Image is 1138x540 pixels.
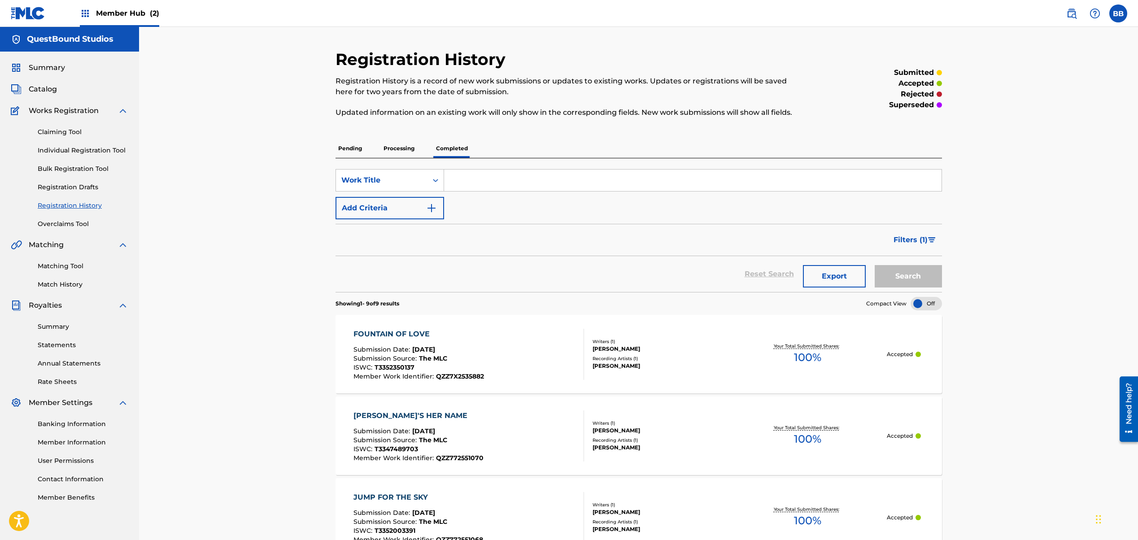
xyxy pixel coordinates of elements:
[412,509,435,517] span: [DATE]
[887,432,913,440] p: Accepted
[593,444,728,452] div: [PERSON_NAME]
[38,340,128,350] a: Statements
[894,67,934,78] p: submitted
[38,493,128,502] a: Member Benefits
[593,345,728,353] div: [PERSON_NAME]
[889,100,934,110] p: superseded
[436,372,484,380] span: QZZ7X2535882
[353,445,375,453] span: ISWC :
[794,349,821,366] span: 100 %
[353,410,484,421] div: [PERSON_NAME]'S HER NAME
[593,501,728,508] div: Writers ( 1 )
[29,62,65,73] span: Summary
[593,518,728,525] div: Recording Artists ( 1 )
[928,237,936,243] img: filter
[11,84,57,95] a: CatalogCatalog
[1086,4,1104,22] div: Help
[336,169,942,292] form: Search Form
[898,78,934,89] p: accepted
[38,359,128,368] a: Annual Statements
[11,84,22,95] img: Catalog
[375,445,418,453] span: T3347489703
[38,377,128,387] a: Rate Sheets
[38,280,128,289] a: Match History
[38,183,128,192] a: Registration Drafts
[38,127,128,137] a: Claiming Tool
[38,261,128,271] a: Matching Tool
[901,89,934,100] p: rejected
[593,338,728,345] div: Writers ( 1 )
[866,300,907,308] span: Compact View
[412,427,435,435] span: [DATE]
[118,300,128,311] img: expand
[1063,4,1081,22] a: Public Search
[774,506,842,513] p: Your Total Submitted Shares:
[29,84,57,95] span: Catalog
[426,203,437,213] img: 9d2ae6d4665cec9f34b9.svg
[11,62,22,73] img: Summary
[412,345,435,353] span: [DATE]
[794,513,821,529] span: 100 %
[118,105,128,116] img: expand
[38,322,128,331] a: Summary
[341,175,422,186] div: Work Title
[353,329,484,340] div: FOUNTAIN OF LOVE
[803,265,866,287] button: Export
[353,427,412,435] span: Submission Date :
[1090,8,1100,19] img: help
[38,419,128,429] a: Banking Information
[1113,372,1138,447] iframe: Resource Center
[80,8,91,19] img: Top Rightsholders
[353,509,412,517] span: Submission Date :
[774,343,842,349] p: Your Total Submitted Shares:
[353,354,419,362] span: Submission Source :
[11,7,45,20] img: MLC Logo
[118,397,128,408] img: expand
[353,518,419,526] span: Submission Source :
[1093,497,1138,540] iframe: Chat Widget
[11,240,22,250] img: Matching
[29,397,92,408] span: Member Settings
[593,525,728,533] div: [PERSON_NAME]
[38,475,128,484] a: Contact Information
[436,454,484,462] span: QZZ772551070
[894,235,928,245] span: Filters ( 1 )
[887,350,913,358] p: Accepted
[336,49,510,70] h2: Registration History
[593,427,728,435] div: [PERSON_NAME]
[38,164,128,174] a: Bulk Registration Tool
[375,527,415,535] span: T3352003391
[419,354,447,362] span: The MLC
[336,396,942,475] a: [PERSON_NAME]'S HER NAMESubmission Date:[DATE]Submission Source:The MLCISWC:T3347489703Member Wor...
[11,300,22,311] img: Royalties
[1096,506,1101,533] div: Drag
[593,437,728,444] div: Recording Artists ( 1 )
[419,436,447,444] span: The MLC
[336,76,802,97] p: Registration History is a record of new work submissions or updates to existing works. Updates or...
[794,431,821,447] span: 100 %
[888,229,942,251] button: Filters (1)
[11,34,22,45] img: Accounts
[353,363,375,371] span: ISWC :
[375,363,414,371] span: T3352350137
[381,139,417,158] p: Processing
[353,527,375,535] span: ISWC :
[433,139,471,158] p: Completed
[593,355,728,362] div: Recording Artists ( 1 )
[29,240,64,250] span: Matching
[11,105,22,116] img: Works Registration
[1109,4,1127,22] div: User Menu
[336,139,365,158] p: Pending
[353,372,436,380] span: Member Work Identifier :
[29,105,99,116] span: Works Registration
[353,492,483,503] div: JUMP FOR THE SKY
[118,240,128,250] img: expand
[150,9,159,17] span: (2)
[353,436,419,444] span: Submission Source :
[336,197,444,219] button: Add Criteria
[96,8,159,18] span: Member Hub
[11,397,22,408] img: Member Settings
[336,315,942,393] a: FOUNTAIN OF LOVESubmission Date:[DATE]Submission Source:The MLCISWC:T3352350137Member Work Identi...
